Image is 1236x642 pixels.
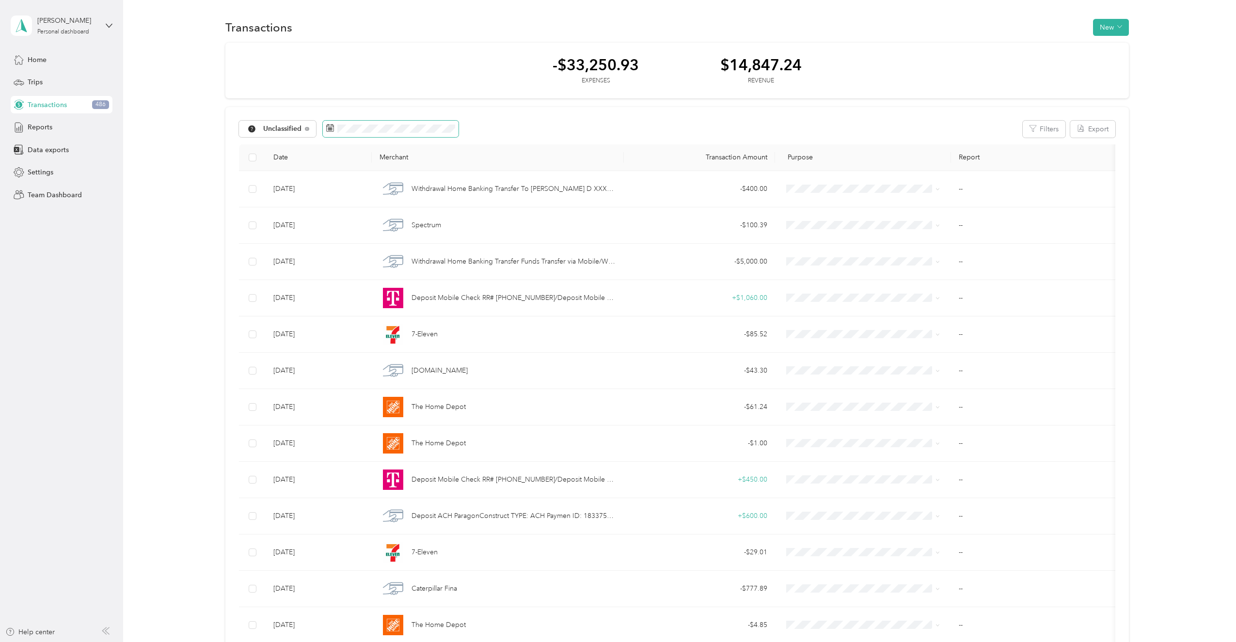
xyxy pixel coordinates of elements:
span: Unclassified [263,125,302,132]
span: Purpose [783,153,813,161]
div: - $400.00 [632,184,767,194]
td: [DATE] [266,280,371,316]
td: -- [951,353,1119,389]
div: + $600.00 [632,511,767,521]
img: The Home Depot [383,397,403,417]
span: 7-Eleven [412,329,438,340]
span: [DOMAIN_NAME] [412,365,468,376]
td: [DATE] [266,207,371,244]
td: [DATE] [266,462,371,498]
span: The Home Depot [412,438,466,449]
span: Data exports [28,145,69,155]
td: [DATE] [266,571,371,607]
div: - $29.01 [632,547,767,558]
td: -- [951,244,1119,280]
span: Trips [28,77,43,87]
span: Transactions [28,100,67,110]
div: Personal dashboard [37,29,89,35]
img: Clockshark.co [383,360,403,381]
div: - $1.00 [632,438,767,449]
td: -- [951,534,1119,571]
td: -- [951,280,1119,316]
span: The Home Depot [412,402,466,412]
th: Merchant [372,144,624,171]
div: - $4.85 [632,620,767,630]
td: [DATE] [266,316,371,353]
td: [DATE] [266,244,371,280]
span: Caterpillar Fina [412,583,457,594]
th: Date [266,144,371,171]
div: - $5,000.00 [632,256,767,267]
td: [DATE] [266,389,371,425]
th: Report [951,144,1119,171]
div: + $450.00 [632,474,767,485]
h1: Transactions [225,22,292,32]
td: [DATE] [266,498,371,534]
div: [PERSON_NAME] [37,16,98,26]
img: Caterpillar Fina [383,579,403,599]
div: Revenue [720,77,802,85]
td: -- [951,498,1119,534]
button: New [1093,19,1129,36]
span: Settings [28,167,53,177]
span: Deposit Mobile Check RR# [PHONE_NUMBER]/Deposit Mobile Check [412,474,616,485]
img: Spectrum [383,215,403,235]
td: -- [951,171,1119,207]
img: Withdrawal Home Banking Transfer Funds Transfer via Mobile/Withdrawal Home Banking Transfer To Sh... [383,251,403,272]
button: Export [1070,121,1115,138]
div: + $1,060.00 [632,293,767,303]
td: -- [951,207,1119,244]
div: - $43.30 [632,365,767,376]
span: Team Dashboard [28,190,82,200]
div: - $61.24 [632,402,767,412]
td: -- [951,389,1119,425]
div: Expenses [553,77,639,85]
img: Deposit ACH ParagonConstruct TYPE: ACH Paymen ID: 1833753723 CO: ParagonConstruct/Deposit ACH Par... [383,506,403,526]
button: Filters [1023,121,1065,138]
td: -- [951,571,1119,607]
span: Deposit Mobile Check RR# [PHONE_NUMBER]/Deposit Mobile Check [412,293,616,303]
iframe: Everlance-gr Chat Button Frame [1182,588,1236,642]
img: Deposit Mobile Check RR# 522638837/Deposit Mobile Check [383,470,403,490]
img: 7-Eleven [383,542,403,563]
div: $14,847.24 [720,56,802,73]
img: The Home Depot [383,615,403,635]
img: The Home Depot [383,433,403,454]
span: Deposit ACH ParagonConstruct TYPE: ACH Paymen ID: 1833753723 CO: ParagonConstruct/Deposit ACH Par... [412,511,616,521]
span: The Home Depot [412,620,466,630]
button: Help center [5,627,55,637]
th: Transaction Amount [624,144,775,171]
td: -- [951,316,1119,353]
img: Deposit Mobile Check RR# 522861373/Deposit Mobile Check [383,288,403,308]
div: - $777.89 [632,583,767,594]
span: Withdrawal Home Banking Transfer To [PERSON_NAME] D XXXXXXXXXX Share 12 Funds Transfer via Mobile... [412,184,616,194]
td: -- [951,462,1119,498]
span: Reports [28,122,52,132]
div: - $100.39 [632,220,767,231]
img: 7-Eleven [383,324,403,344]
div: -$33,250.93 [553,56,639,73]
td: [DATE] [266,171,371,207]
span: 7-Eleven [412,547,438,558]
td: [DATE] [266,353,371,389]
span: Home [28,55,47,65]
span: Spectrum [412,220,441,231]
span: 486 [92,100,109,109]
td: -- [951,425,1119,462]
td: [DATE] [266,425,371,462]
div: - $85.52 [632,329,767,340]
td: [DATE] [266,534,371,571]
img: Withdrawal Home Banking Transfer To RAMIREZ,FREDDY D XXXXXXXXXX Share 12 Funds Transfer via Mobil... [383,179,403,199]
span: Withdrawal Home Banking Transfer Funds Transfer via Mobile/Withdrawal Home Banking Transfer To Sh... [412,256,616,267]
